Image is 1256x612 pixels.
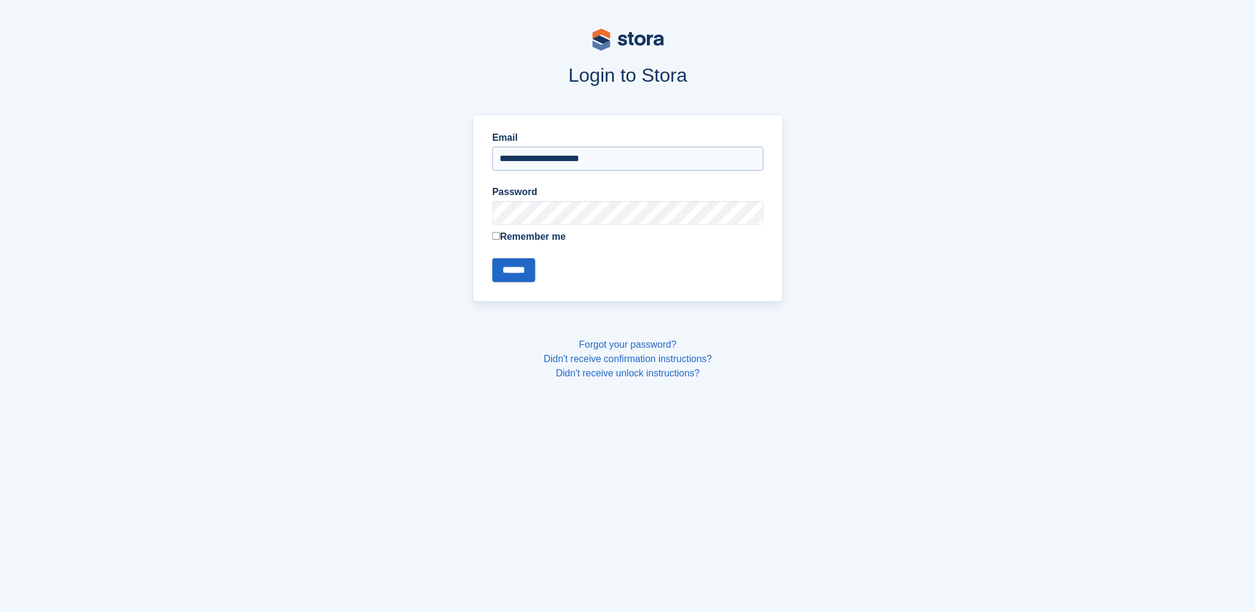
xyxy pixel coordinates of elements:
input: Remember me [492,232,500,240]
label: Remember me [492,230,764,244]
h1: Login to Stora [246,64,1011,86]
img: stora-logo-53a41332b3708ae10de48c4981b4e9114cc0af31d8433b30ea865607fb682f29.svg [593,29,664,51]
label: Password [492,185,764,199]
a: Didn't receive confirmation instructions? [544,354,712,364]
label: Email [492,131,764,145]
a: Forgot your password? [579,339,677,350]
a: Didn't receive unlock instructions? [556,368,700,378]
